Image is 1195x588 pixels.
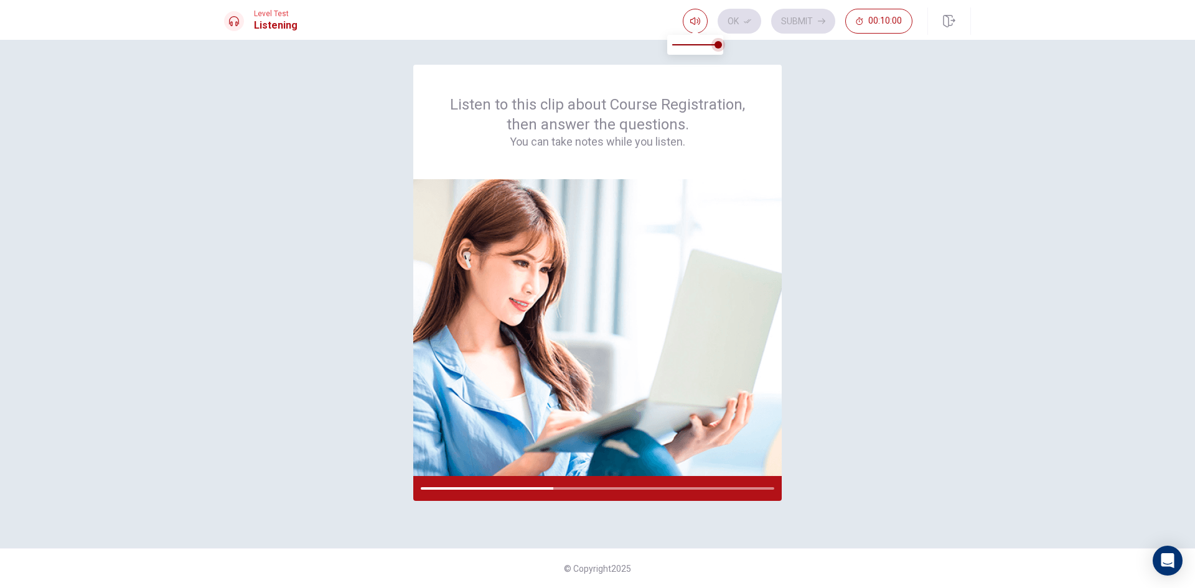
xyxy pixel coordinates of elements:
span: 00:10:00 [868,16,902,26]
button: 00:10:00 [845,9,912,34]
span: Level Test [254,9,298,18]
img: passage image [413,179,782,476]
span: © Copyright 2025 [564,564,631,574]
div: Listen to this clip about Course Registration, then answer the questions. [443,95,752,149]
h1: Listening [254,18,298,33]
h4: You can take notes while you listen. [443,134,752,149]
div: Open Intercom Messenger [1153,546,1183,576]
